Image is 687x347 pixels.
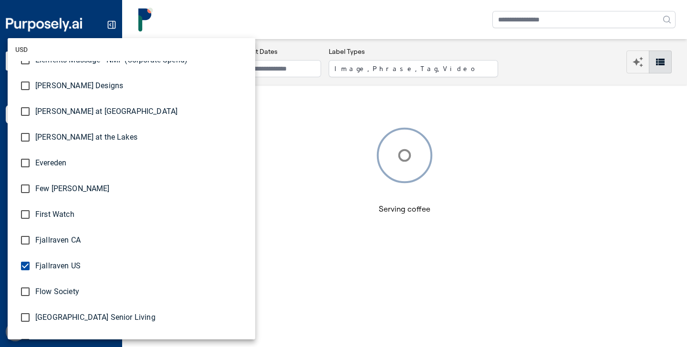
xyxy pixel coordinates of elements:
span: Fjallraven US [35,260,248,272]
span: Evereden [35,157,248,169]
span: Flow Society [35,286,248,297]
span: [GEOGRAPHIC_DATA] Senior Living [35,312,248,323]
span: [PERSON_NAME] at the Lakes [35,132,248,143]
span: First Watch [35,209,248,220]
span: [PERSON_NAME] at [GEOGRAPHIC_DATA] [35,106,248,117]
span: [PERSON_NAME] Designs [35,80,248,92]
li: USD [8,38,255,61]
span: Few [PERSON_NAME] [35,183,248,194]
span: Fjallraven CA [35,235,248,246]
